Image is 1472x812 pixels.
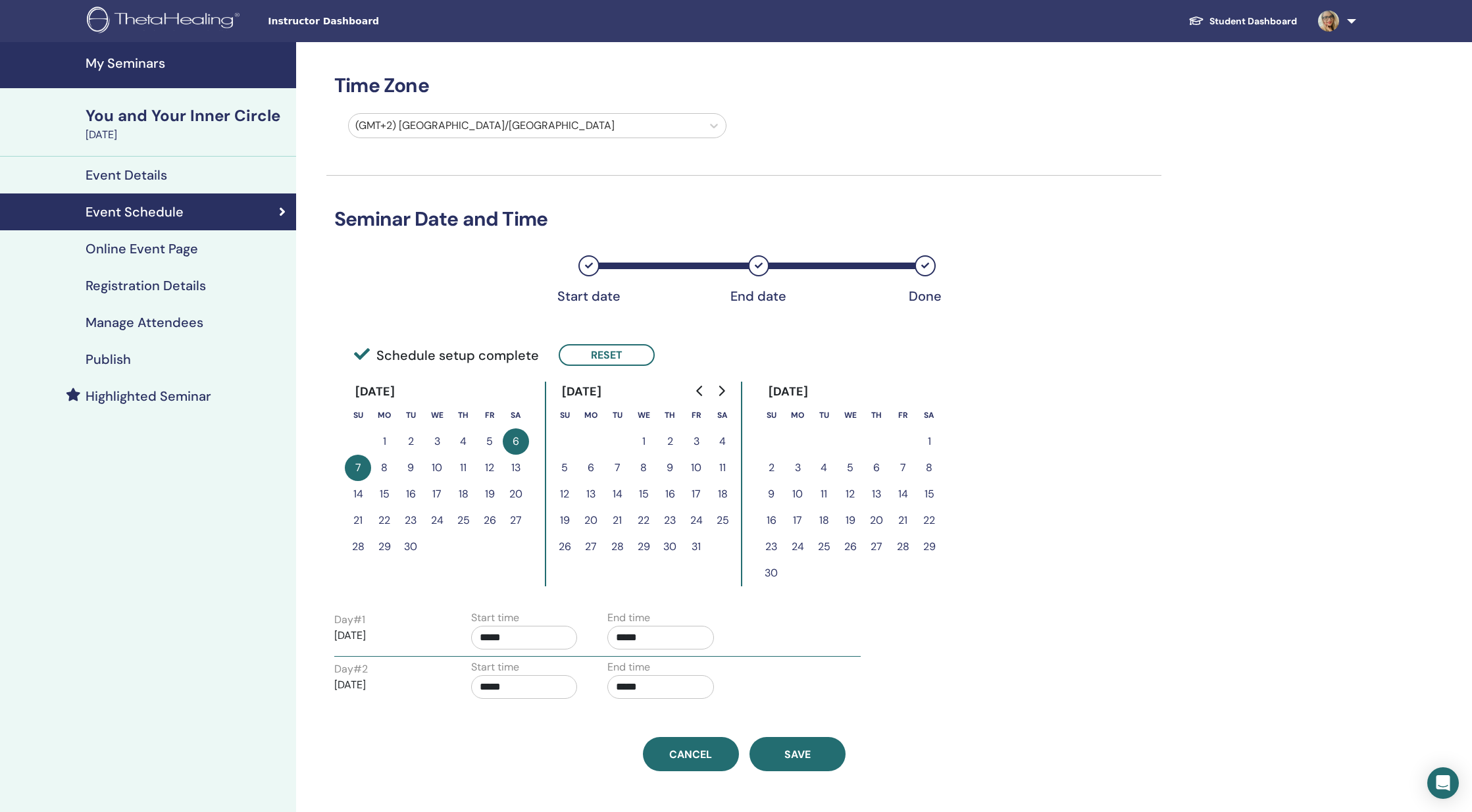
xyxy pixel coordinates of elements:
[334,677,441,693] p: [DATE]
[1178,9,1307,34] a: Student Dashboard
[476,455,503,481] button: 12
[371,455,397,481] button: 8
[630,507,657,534] button: 22
[334,612,365,628] label: Day # 1
[326,74,1161,97] h3: Time Zone
[916,455,942,481] button: 8
[471,610,519,626] label: Start time
[784,507,811,534] button: 17
[863,481,890,507] button: 13
[450,402,476,428] th: Thursday
[1188,15,1204,26] img: graduation-cap-white.svg
[551,455,578,481] button: 5
[334,661,368,677] label: Day # 2
[503,428,529,455] button: 6
[657,402,683,428] th: Thursday
[916,402,942,428] th: Saturday
[683,534,709,560] button: 31
[86,388,211,404] h4: Highlighted Seminar
[345,534,371,560] button: 28
[607,659,650,675] label: End time
[476,428,503,455] button: 5
[397,534,424,560] button: 30
[837,534,863,560] button: 26
[892,288,958,304] div: Done
[397,481,424,507] button: 16
[709,455,736,481] button: 11
[86,315,203,330] h4: Manage Attendees
[551,481,578,507] button: 12
[657,455,683,481] button: 9
[784,481,811,507] button: 10
[371,402,397,428] th: Monday
[863,402,890,428] th: Thursday
[397,428,424,455] button: 2
[604,455,630,481] button: 7
[578,402,604,428] th: Monday
[450,507,476,534] button: 25
[86,55,288,71] h4: My Seminars
[551,382,613,402] div: [DATE]
[86,105,288,127] div: You and Your Inner Circle
[397,402,424,428] th: Tuesday
[916,507,942,534] button: 22
[758,507,784,534] button: 16
[345,382,406,402] div: [DATE]
[630,455,657,481] button: 8
[758,382,819,402] div: [DATE]
[476,481,503,507] button: 19
[604,402,630,428] th: Tuesday
[450,455,476,481] button: 11
[683,402,709,428] th: Friday
[657,428,683,455] button: 2
[690,378,711,404] button: Go to previous month
[758,402,784,428] th: Sunday
[709,481,736,507] button: 18
[657,481,683,507] button: 16
[371,534,397,560] button: 29
[556,288,622,304] div: Start date
[578,534,604,560] button: 27
[837,402,863,428] th: Wednesday
[354,345,539,365] span: Schedule setup complete
[559,344,655,366] button: Reset
[86,204,184,220] h4: Event Schedule
[1427,767,1459,799] div: Open Intercom Messenger
[758,560,784,586] button: 30
[630,481,657,507] button: 15
[503,481,529,507] button: 20
[345,455,371,481] button: 7
[371,507,397,534] button: 22
[811,534,837,560] button: 25
[863,455,890,481] button: 6
[643,737,739,771] a: Cancel
[397,507,424,534] button: 23
[551,507,578,534] button: 19
[551,534,578,560] button: 26
[345,481,371,507] button: 14
[758,534,784,560] button: 23
[863,534,890,560] button: 27
[424,507,450,534] button: 24
[683,507,709,534] button: 24
[630,402,657,428] th: Wednesday
[424,402,450,428] th: Wednesday
[630,428,657,455] button: 1
[578,455,604,481] button: 6
[345,402,371,428] th: Sunday
[578,507,604,534] button: 20
[726,288,792,304] div: End date
[1318,11,1339,32] img: default.jpg
[784,748,811,761] span: Save
[916,428,942,455] button: 1
[683,455,709,481] button: 10
[86,278,206,293] h4: Registration Details
[476,402,503,428] th: Friday
[424,455,450,481] button: 10
[471,659,519,675] label: Start time
[86,241,198,257] h4: Online Event Page
[86,167,167,183] h4: Event Details
[811,507,837,534] button: 18
[784,402,811,428] th: Monday
[890,455,916,481] button: 7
